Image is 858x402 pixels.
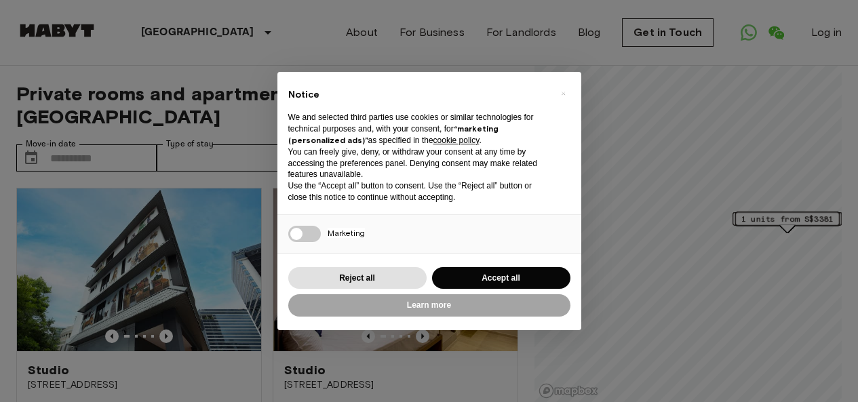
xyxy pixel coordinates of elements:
[328,228,365,238] span: Marketing
[288,294,570,317] button: Learn more
[561,85,566,102] span: ×
[288,146,549,180] p: You can freely give, deny, or withdraw your consent at any time by accessing the preferences pane...
[553,83,574,104] button: Close this notice
[288,123,499,145] strong: “marketing (personalized ads)”
[288,180,549,203] p: Use the “Accept all” button to consent. Use the “Reject all” button or close this notice to conti...
[288,267,427,289] button: Reject all
[288,88,549,102] h2: Notice
[288,112,549,146] p: We and selected third parties use cookies or similar technologies for technical purposes and, wit...
[433,136,480,145] a: cookie policy
[432,267,570,289] button: Accept all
